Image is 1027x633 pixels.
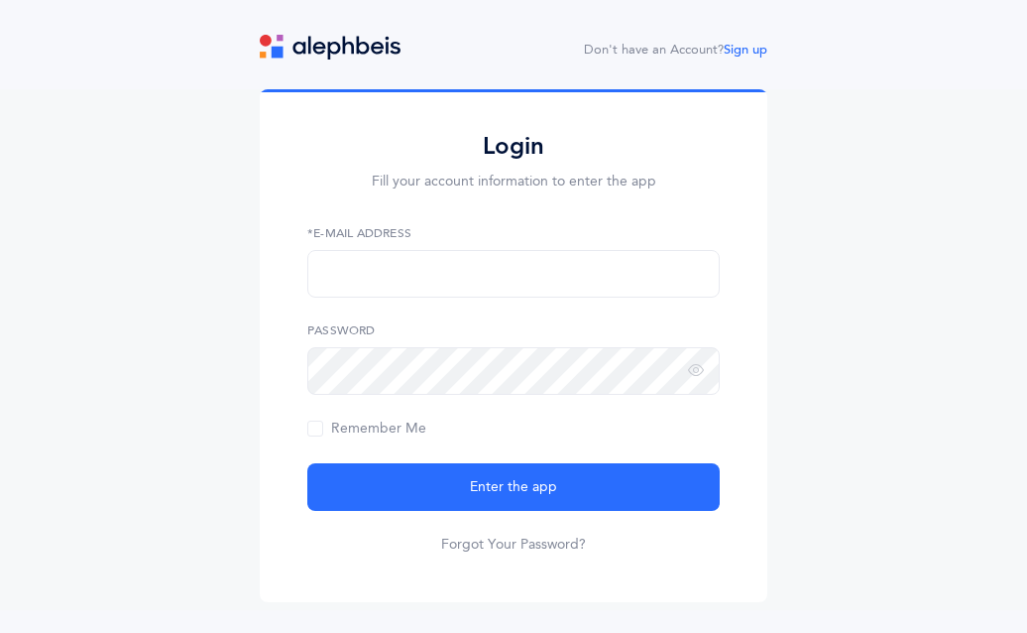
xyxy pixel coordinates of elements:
label: Password [307,321,720,339]
button: Enter the app [307,463,720,511]
div: Don't have an Account? [584,41,767,61]
h2: Login [307,131,720,162]
span: Enter the app [470,477,557,498]
a: Forgot Your Password? [441,535,586,555]
img: logo.svg [260,35,400,60]
p: Fill your account information to enter the app [307,172,720,192]
span: Remember Me [307,421,426,437]
a: Sign up [724,43,767,57]
label: *E-Mail Address [307,224,720,242]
